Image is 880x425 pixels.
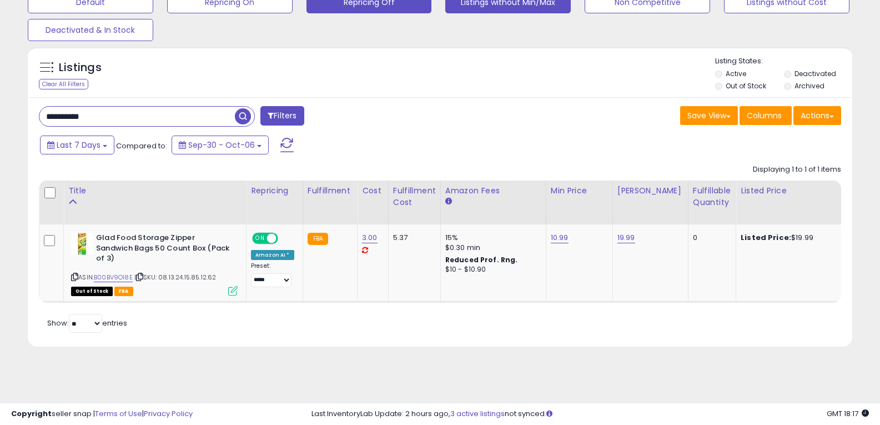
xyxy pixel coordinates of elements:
[827,408,869,419] span: 2025-10-14 18:17 GMT
[144,408,193,419] a: Privacy Policy
[362,185,384,197] div: Cost
[172,136,269,154] button: Sep-30 - Oct-06
[793,106,841,125] button: Actions
[47,318,127,328] span: Show: entries
[726,81,766,91] label: Out of Stock
[740,106,792,125] button: Columns
[617,232,635,243] a: 19.99
[11,409,193,419] div: seller snap | |
[393,185,436,208] div: Fulfillment Cost
[68,185,242,197] div: Title
[445,265,537,274] div: $10 - $10.90
[188,139,255,151] span: Sep-30 - Oct-06
[251,262,294,287] div: Preset:
[794,69,836,78] label: Deactivated
[276,234,294,243] span: OFF
[134,273,217,282] span: | SKU: 08.13.24.15.85.12.62
[71,287,113,296] span: All listings that are currently out of stock and unavailable for purchase on Amazon
[308,185,353,197] div: Fulfillment
[741,233,833,243] div: $19.99
[726,69,746,78] label: Active
[753,164,841,175] div: Displaying 1 to 1 of 1 items
[253,234,267,243] span: ON
[445,185,541,197] div: Amazon Fees
[693,185,731,208] div: Fulfillable Quantity
[116,141,167,151] span: Compared to:
[114,287,133,296] span: FBA
[96,233,231,267] b: Glad Food Storage Zipper Sandwich Bags 50 Count Box (Pack of 3)
[251,185,298,197] div: Repricing
[445,197,452,207] small: Amazon Fees.
[11,408,52,419] strong: Copyright
[28,19,153,41] button: Deactivated & In Stock
[95,408,142,419] a: Terms of Use
[362,232,378,243] a: 3.00
[551,185,608,197] div: Min Price
[450,408,505,419] a: 3 active listings
[251,250,294,260] div: Amazon AI *
[445,243,537,253] div: $0.30 min
[59,60,102,76] h5: Listings
[94,273,133,282] a: B00BV9OI8E
[71,233,93,255] img: 41gT54shGJL._SL40_.jpg
[311,409,869,419] div: Last InventoryLab Update: 2 hours ago, not synced.
[794,81,824,91] label: Archived
[39,79,88,89] div: Clear All Filters
[57,139,100,151] span: Last 7 Days
[617,185,683,197] div: [PERSON_NAME]
[308,233,328,245] small: FBA
[445,233,537,243] div: 15%
[71,233,238,294] div: ASIN:
[551,232,569,243] a: 10.99
[747,110,782,121] span: Columns
[40,136,114,154] button: Last 7 Days
[741,185,837,197] div: Listed Price
[445,255,518,264] b: Reduced Prof. Rng.
[680,106,738,125] button: Save View
[741,232,791,243] b: Listed Price:
[693,233,727,243] div: 0
[260,106,304,126] button: Filters
[393,233,432,243] div: 5.37
[715,56,852,67] p: Listing States:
